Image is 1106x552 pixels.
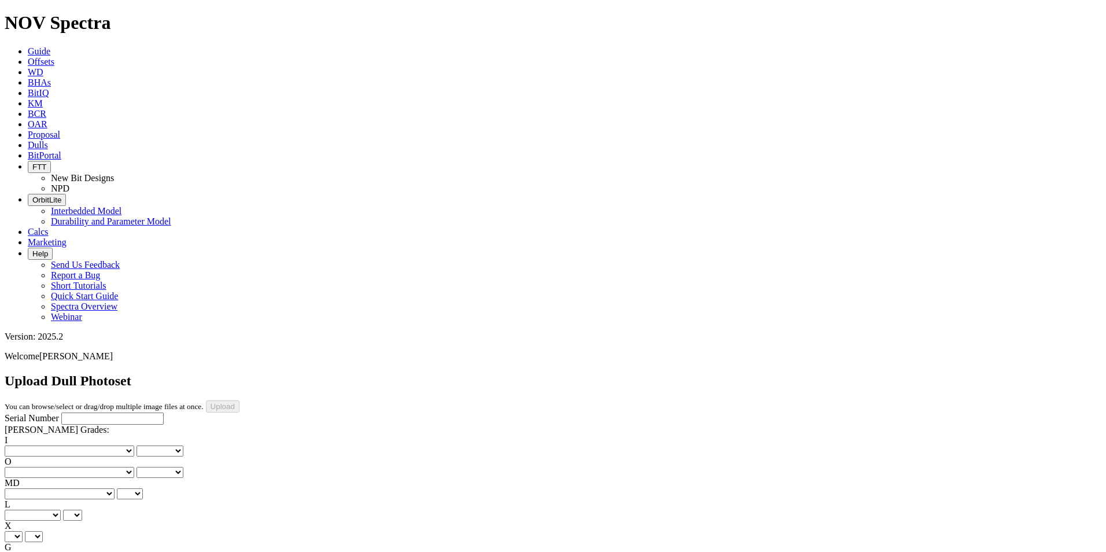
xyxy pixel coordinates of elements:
p: Welcome [5,351,1101,362]
a: OAR [28,119,47,129]
label: X [5,521,12,531]
label: Serial Number [5,413,59,423]
span: [PERSON_NAME] [39,351,113,361]
a: WD [28,67,43,77]
h2: Upload Dull Photoset [5,373,1101,389]
a: Durability and Parameter Model [51,216,171,226]
a: Quick Start Guide [51,291,118,301]
a: BHAs [28,78,51,87]
span: FTT [32,163,46,171]
button: OrbitLite [28,194,66,206]
label: L [5,499,10,509]
a: KM [28,98,43,108]
a: BitPortal [28,150,61,160]
label: MD [5,478,20,488]
a: Marketing [28,237,67,247]
a: Webinar [51,312,82,322]
label: O [5,457,12,466]
button: Help [28,248,53,260]
a: Spectra Overview [51,301,117,311]
a: Interbedded Model [51,206,121,216]
a: Dulls [28,140,48,150]
span: Help [32,249,48,258]
a: Guide [28,46,50,56]
a: Offsets [28,57,54,67]
a: Send Us Feedback [51,260,120,270]
a: NPD [51,183,69,193]
a: Short Tutorials [51,281,106,290]
a: BCR [28,109,46,119]
input: Upload [206,400,239,413]
h1: NOV Spectra [5,12,1101,34]
a: New Bit Designs [51,173,114,183]
span: OrbitLite [32,196,61,204]
small: You can browse/select or drag/drop multiple image files at once. [5,402,204,411]
div: [PERSON_NAME] Grades: [5,425,1101,435]
a: Calcs [28,227,49,237]
a: Proposal [28,130,60,139]
label: G [5,542,12,552]
div: Version: 2025.2 [5,332,1101,342]
a: BitIQ [28,88,49,98]
button: FTT [28,161,51,173]
a: Report a Bug [51,270,100,280]
label: I [5,435,8,445]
